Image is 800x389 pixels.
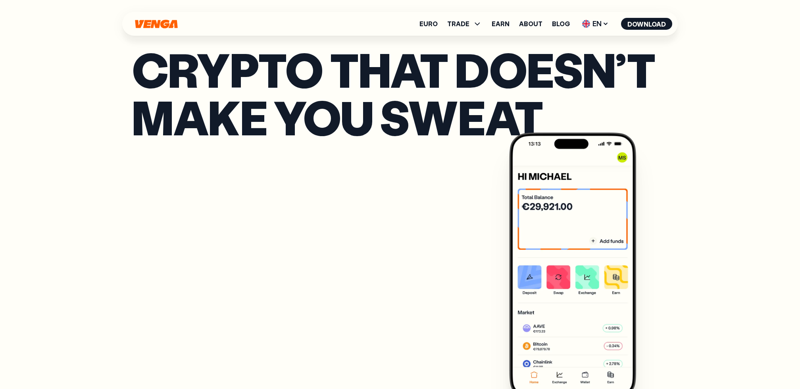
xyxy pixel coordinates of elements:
[492,21,510,27] a: Earn
[447,21,469,27] span: TRADE
[621,18,672,30] button: Download
[519,21,542,27] a: About
[134,19,179,29] svg: Home
[579,17,612,30] span: EN
[552,21,570,27] a: Blog
[582,20,590,28] img: flag-uk
[132,45,668,141] p: Crypto that doesn’t make you sweat
[419,21,438,27] a: Euro
[447,19,482,29] span: TRADE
